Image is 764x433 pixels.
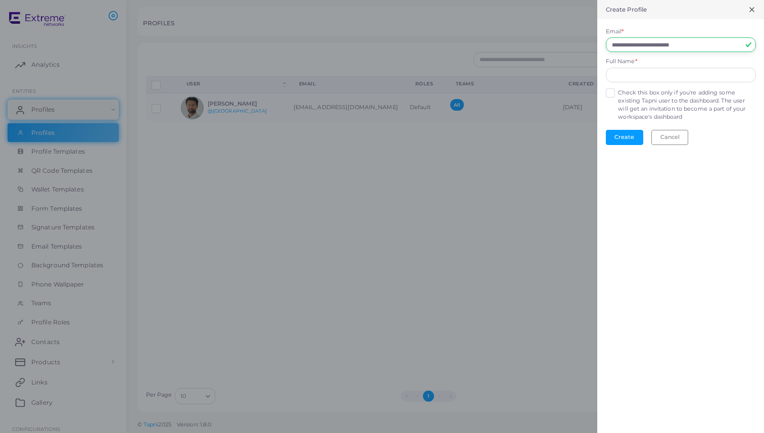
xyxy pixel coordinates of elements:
[606,130,643,145] button: Create
[618,89,755,121] label: Check this box only if you're adding some existing Tapni user to the dashboard. The user will get...
[651,130,688,145] button: Cancel
[606,28,624,36] label: Email
[606,6,647,13] h5: Create Profile
[606,58,637,66] label: Full Name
